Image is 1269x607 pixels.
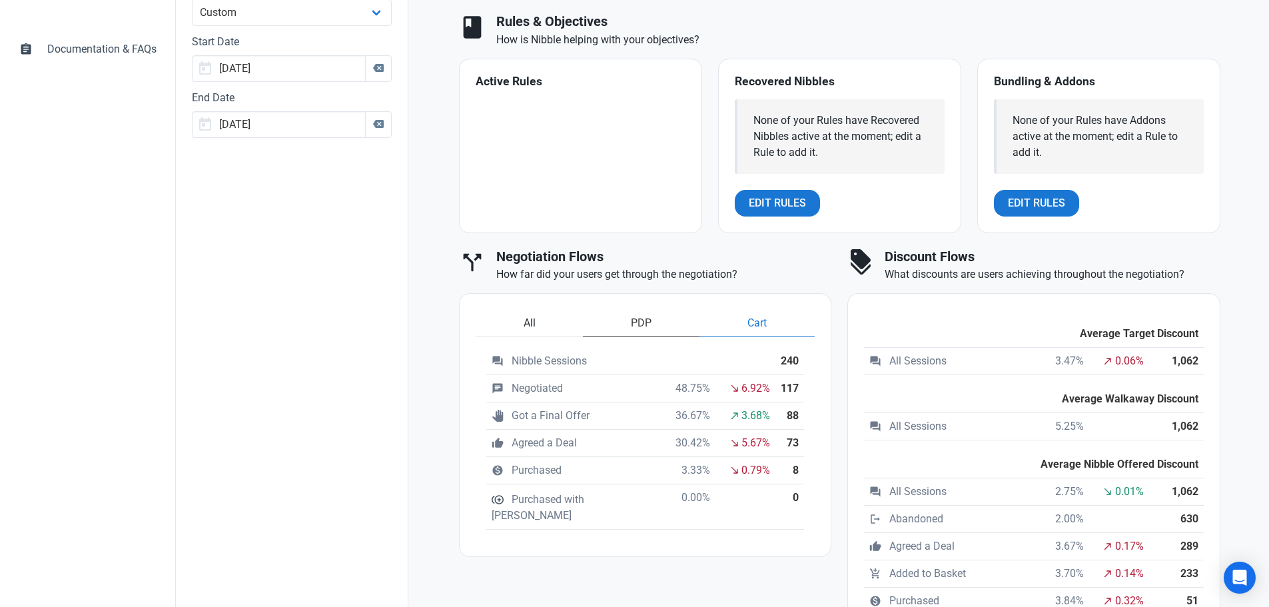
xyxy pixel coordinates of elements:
[1036,533,1089,560] td: 3.67%
[1102,486,1113,497] span: south_east
[670,457,715,484] td: 3.33%
[1160,533,1204,560] th: 289
[864,478,1036,506] td: All Sessions
[459,249,486,276] span: call_split
[885,267,1220,283] p: What discounts are users achieving throughout the negotiation?
[729,410,740,421] span: north_east
[741,462,770,478] span: 0.79%
[775,402,804,430] th: 88
[869,595,881,607] span: monetization_on
[869,420,881,432] span: question_answer
[1115,484,1144,500] span: 0.01%
[1102,541,1113,552] span: north_east
[1102,596,1113,606] span: north_east
[869,540,881,552] span: thumb_up
[735,75,945,89] h4: Recovered Nibbles
[496,249,832,265] h3: Negotiation Flows
[869,513,881,525] span: logout
[492,355,504,367] span: question_answer
[753,113,929,161] div: None of your Rules have Recovered Nibbles active at the moment; edit a Rule to add it.
[19,41,33,55] span: assignment
[492,437,504,449] span: thumb_up
[1008,195,1065,211] span: Edit Rules
[496,14,1220,29] h3: Rules & Objectives
[864,413,1036,440] td: All Sessions
[670,484,715,530] td: 0.00%
[741,380,770,396] span: 6.92%
[492,382,504,394] span: chat
[496,32,1220,48] p: How is Nibble helping with your objectives?
[864,440,1204,478] th: Average Nibble Offered Discount
[869,568,881,580] span: add_shopping_cart
[741,408,770,424] span: 3.68%
[486,402,671,430] td: Got a Final Offer
[775,430,804,457] th: 73
[775,375,804,402] th: 117
[864,533,1036,560] td: Agreed a Deal
[631,315,651,331] span: PDP
[492,410,504,422] span: pan_tool
[994,75,1204,89] h4: Bundling & Addons
[994,190,1079,217] a: Edit Rules
[869,355,881,367] span: question_answer
[741,435,770,451] span: 5.67%
[492,464,504,476] span: monetization_on
[486,457,671,484] td: Purchased
[492,494,504,506] img: addon.svg
[192,55,366,82] input: Start Date
[864,310,1204,348] th: Average Target Discount
[847,249,874,276] span: discount
[486,348,776,375] td: Nibble Sessions
[775,457,804,484] th: 8
[869,486,881,498] span: question_answer
[1115,538,1144,554] span: 0.17%
[1102,356,1113,366] span: north_east
[486,430,671,457] td: Agreed a Deal
[1224,562,1256,594] div: Open Intercom Messenger
[1160,506,1204,533] th: 630
[729,465,740,476] span: south_east
[496,267,832,283] p: How far did your users get through the negotiation?
[864,348,1036,375] td: All Sessions
[486,375,671,402] td: Negotiated
[11,33,165,65] a: assignmentDocumentation & FAQs
[1160,478,1204,506] th: 1,062
[670,375,715,402] td: 48.75%
[1115,353,1144,369] span: 0.06%
[864,560,1036,588] td: Added to Basket
[670,402,715,430] td: 36.67%
[1160,348,1204,375] th: 1,062
[1036,413,1089,440] td: 5.25%
[1036,348,1089,375] td: 3.47%
[192,111,366,138] input: End Date
[476,75,685,89] h4: Active Rules
[729,438,740,448] span: south_east
[747,315,767,331] span: Cart
[775,348,804,375] th: 240
[1160,413,1204,440] th: 1,062
[749,195,806,211] span: Edit Rules
[729,383,740,394] span: south_east
[1160,560,1204,588] th: 233
[1013,113,1188,161] div: None of your Rules have Addons active at the moment; edit a Rule to add it.
[459,14,486,41] span: book
[192,34,392,50] label: Start Date
[1102,568,1113,579] span: north_east
[1036,478,1089,506] td: 2.75%
[775,484,804,530] th: 0
[1036,560,1089,588] td: 3.70%
[885,249,1220,265] h3: Discount Flows
[486,484,671,530] td: Purchased with [PERSON_NAME]
[864,506,1036,533] td: Abandoned
[1036,506,1089,533] td: 2.00%
[47,41,157,57] span: Documentation & FAQs
[1115,566,1144,582] span: 0.14%
[192,90,392,106] label: End Date
[524,315,536,331] span: All
[864,375,1204,413] th: Average Walkaway Discount
[735,190,820,217] a: Edit Rules
[670,430,715,457] td: 30.42%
